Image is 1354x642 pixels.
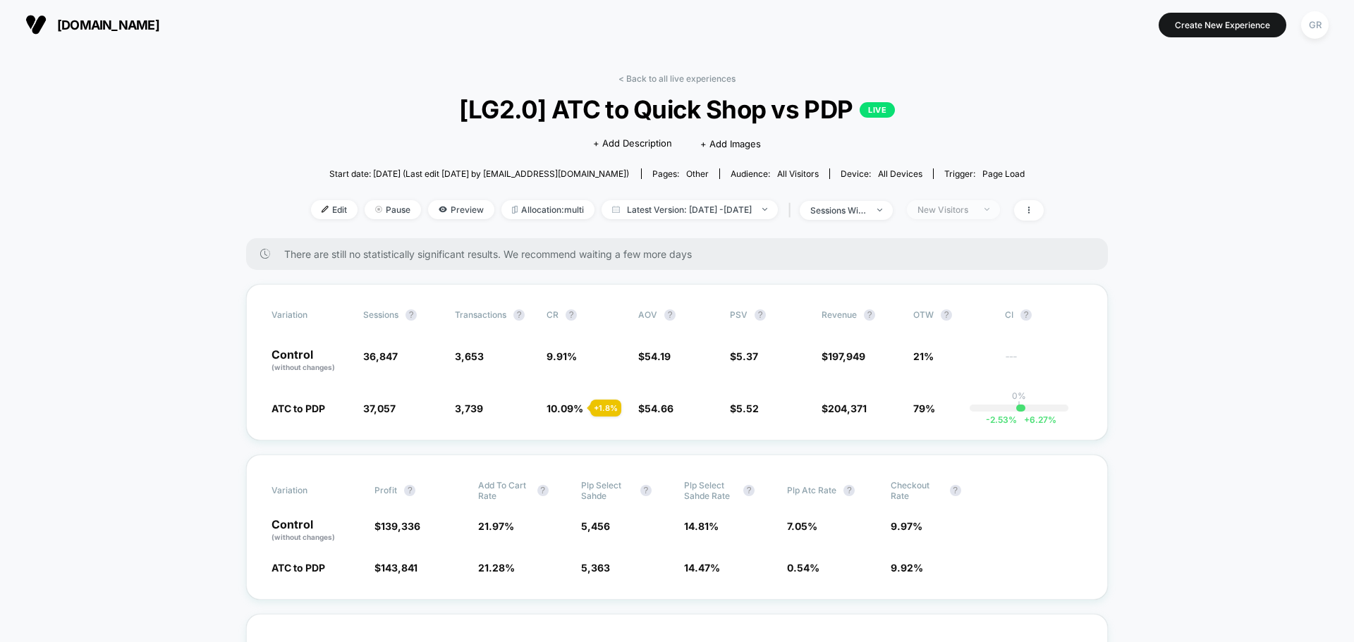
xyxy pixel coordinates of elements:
span: $ [374,562,417,574]
span: $ [822,402,867,414]
button: [DOMAIN_NAME] [21,13,164,36]
button: ? [755,309,766,321]
div: Pages: [652,168,709,179]
span: All Visitors [777,168,819,179]
span: 5.52 [736,402,759,414]
span: all devices [878,168,922,179]
span: Transactions [455,309,506,320]
span: $ [730,402,759,414]
img: end [375,206,382,213]
div: + 1.8 % [590,400,621,416]
span: Plp Select Sahde Rate [684,480,736,501]
span: Plp Atc Rate [787,485,836,495]
span: $ [374,520,420,532]
span: Add To Cart Rate [478,480,530,501]
span: Start date: [DATE] (Last edit [DATE] by [EMAIL_ADDRESS][DOMAIN_NAME]) [329,168,629,179]
button: ? [864,309,875,321]
span: CR [547,309,559,320]
span: 21.28 % [478,562,515,574]
span: $ [822,350,865,362]
span: Pause [365,200,421,219]
span: 5,456 [581,520,610,532]
span: Edit [311,200,358,219]
span: Revenue [822,309,857,320]
span: Allocation: multi [501,200,594,219]
button: ? [1020,309,1032,321]
p: 0% [1012,390,1026,401]
span: 6.27 % [1017,414,1056,425]
span: 3,653 [455,350,484,362]
span: Preview [428,200,494,219]
span: $ [638,402,673,414]
span: 10.09 % [547,402,583,414]
div: Trigger: [944,168,1025,179]
button: ? [513,309,525,321]
div: New Visitors [917,204,974,215]
span: other [686,168,709,179]
span: 37,057 [363,402,396,414]
span: 14.81 % [684,520,719,532]
button: ? [664,309,676,321]
span: ATC to PDP [272,402,325,414]
span: There are still no statistically significant results. We recommend waiting a few more days [284,248,1080,260]
button: ? [537,485,549,496]
span: + Add Description [593,137,672,151]
span: Sessions [363,309,398,320]
span: $ [730,350,758,362]
span: 21.97 % [478,520,514,532]
span: 14.47 % [684,562,720,574]
img: calendar [612,206,620,213]
button: ? [941,309,952,321]
span: 3,739 [455,402,483,414]
span: + Add Images [700,138,761,149]
button: GR [1297,11,1333,39]
img: edit [322,206,329,213]
span: 21% [913,350,934,362]
span: 79% [913,402,935,414]
span: PSV [730,309,748,320]
button: Create New Experience [1159,13,1286,37]
button: ? [566,309,577,321]
span: Variation [272,309,349,321]
button: ? [405,309,417,321]
span: 54.66 [645,402,673,414]
span: 36,847 [363,350,398,362]
p: Control [272,349,349,373]
button: ? [843,485,855,496]
span: 9.97 % [891,520,922,532]
span: 54.19 [645,350,671,362]
span: Variation [272,480,349,501]
button: ? [640,485,652,496]
span: 139,336 [381,520,420,532]
span: Latest Version: [DATE] - [DATE] [602,200,778,219]
span: 5.37 [736,350,758,362]
a: < Back to all live experiences [618,73,736,84]
span: 7.05 % [787,520,817,532]
span: (without changes) [272,363,335,371]
span: 9.91 % [547,350,577,362]
span: 0.54 % [787,562,819,574]
span: 143,841 [381,562,417,574]
span: Page Load [982,168,1025,179]
span: Checkout Rate [891,480,943,501]
span: ATC to PDP [272,562,325,574]
img: end [877,209,882,211]
div: Audience: [731,168,819,179]
span: [DOMAIN_NAME] [57,18,159,32]
span: -2.53 % [986,414,1017,425]
span: 9.92 % [891,562,923,574]
span: 5,363 [581,562,610,574]
button: ? [950,485,961,496]
span: Profit [374,485,397,495]
div: sessions with impression [810,205,867,216]
span: 204,371 [828,402,867,414]
span: 197,949 [828,350,865,362]
span: AOV [638,309,657,320]
img: end [762,208,767,211]
span: Plp Select Sahde [581,480,633,501]
span: + [1024,414,1030,425]
span: OTW [913,309,991,321]
span: $ [638,350,671,362]
span: | [785,200,800,221]
div: GR [1301,11,1329,39]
